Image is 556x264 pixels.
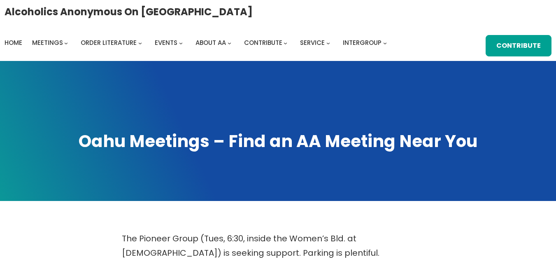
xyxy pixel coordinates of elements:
[179,41,183,44] button: Events submenu
[284,41,287,44] button: Contribute submenu
[5,37,390,49] nav: Intergroup
[486,35,551,56] a: Contribute
[195,38,226,47] span: About AA
[343,38,382,47] span: Intergroup
[5,3,253,21] a: Alcoholics Anonymous on [GEOGRAPHIC_DATA]
[155,38,177,47] span: Events
[195,37,226,49] a: About AA
[383,41,387,44] button: Intergroup submenu
[122,231,435,260] p: The Pioneer Group (Tues, 6:30, inside the Women’s Bld. at [DEMOGRAPHIC_DATA]) is seeking support....
[300,38,325,47] span: Service
[300,37,325,49] a: Service
[244,37,282,49] a: Contribute
[32,37,63,49] a: Meetings
[343,37,382,49] a: Intergroup
[32,38,63,47] span: Meetings
[326,41,330,44] button: Service submenu
[228,41,231,44] button: About AA submenu
[155,37,177,49] a: Events
[8,130,548,152] h1: Oahu Meetings – Find an AA Meeting Near You
[244,38,282,47] span: Contribute
[5,37,22,49] a: Home
[81,38,137,47] span: Order Literature
[64,41,68,44] button: Meetings submenu
[138,41,142,44] button: Order Literature submenu
[5,38,22,47] span: Home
